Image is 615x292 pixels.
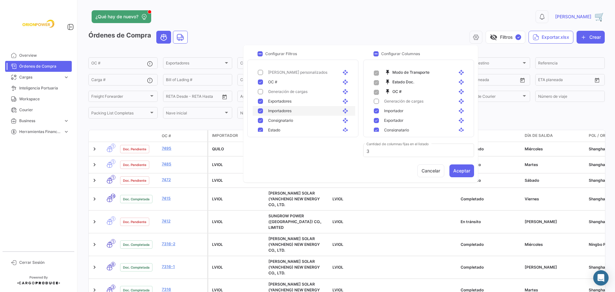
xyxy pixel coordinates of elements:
div: Abrir Intercom Messenger [593,270,609,286]
button: Land [173,31,187,43]
button: Open calendar [518,75,527,85]
span: OC # [162,133,171,139]
span: Herramientas Financieras [19,129,61,135]
span: Workspace [19,96,69,102]
input: Hasta [182,95,208,100]
a: 7316-1 [162,264,205,270]
span: SUNGROW POWER (HONG KONG) CO., LIMITED [268,213,322,230]
button: Exportar.xlsx [529,31,573,44]
a: 7316-2 [162,241,205,247]
div: Viernes [525,196,584,202]
mat-icon: open_with [458,89,466,95]
span: expand_more [63,129,69,135]
span: Doc. Completada [123,265,150,270]
button: visibility_offFiltros✓ [486,31,525,44]
a: 7415 [162,196,205,201]
mat-icon: open_with [342,127,350,133]
span: LVIOL [212,265,223,270]
input: Hasta [480,79,505,83]
span: Agente de Aduana en Destino [240,95,298,100]
button: Aceptar [449,164,474,177]
span: Overview [19,53,69,58]
span: Inteligencia Portuaria [19,85,69,91]
span: Business [19,118,61,124]
span: visibility_off [490,33,497,41]
span: LVIOL [332,242,343,247]
button: Crear [577,31,605,44]
a: Expand/Collapse Row [91,162,98,168]
a: Workspace [5,94,72,104]
a: Expand/Collapse Row [91,264,98,271]
span: 16 [111,194,115,198]
span: TRINA SOLAR (YANCHENG) NEW ENERGY CO., LTD. [268,236,320,253]
span: Courier [19,107,69,113]
span: 3 [111,285,115,289]
span: Estado [268,127,280,133]
a: 7412 [162,218,205,224]
div: En tránsito [461,219,520,225]
span: Exportadores [166,62,224,66]
div: Completado [461,264,520,270]
div: Miércoles [525,242,584,247]
span: ✓ [515,34,521,40]
span: [PERSON_NAME] [555,13,591,20]
datatable-header-cell: Estado [458,130,522,142]
span: TRINA SOLAR (YANCHENG) NEW ENERGY CO., LTD. [268,259,320,275]
mat-icon: open_with [458,70,466,75]
button: Open calendar [220,92,229,102]
mat-icon: push_pin [385,79,392,85]
div: [PERSON_NAME] [525,219,584,225]
datatable-header-cell: Importador [208,130,266,142]
div: Completado [461,146,520,152]
span: Día de Salida [525,133,553,138]
span: Doc. Completada [123,242,150,247]
mat-icon: open_with [342,108,350,114]
span: LVIOL [212,196,223,201]
h3: Órdenes de Compra [88,31,190,44]
div: Miércoles [525,146,584,152]
button: Open calendar [592,75,602,85]
span: expand_more [63,118,69,124]
mat-icon: open_with [342,118,350,123]
a: Expand/Collapse Row [91,196,98,202]
span: Importador [212,133,238,138]
span: Exportador [384,118,403,123]
span: Órdenes de Compra [19,63,69,69]
a: Expand/Collapse Row [91,146,98,152]
span: Consignatario [384,127,409,133]
mat-icon: open_with [458,98,466,104]
mat-icon: push_pin [385,89,392,95]
a: Órdenes de Compra [5,61,72,72]
span: Doc. Pendiente [123,219,146,224]
mat-icon: open_with [342,70,350,75]
datatable-header-cell: Modo de Transporte [102,133,118,138]
span: Doc. Pendiente [123,146,146,152]
div: En tránsito [461,162,520,168]
a: 7495 [162,146,205,151]
span: Cargas [19,74,61,80]
span: 8 [111,262,115,267]
h3: Configurar Columnas [381,51,420,57]
a: Overview [5,50,72,61]
datatable-header-cell: OC # [159,130,207,141]
span: Doc. Pendiente [123,178,146,183]
span: Nave final [240,112,298,116]
span: Modo de Transporte [385,70,430,75]
span: Doc. Pendiente [123,162,146,167]
span: 1 [111,144,115,148]
input: Hasta [554,79,580,83]
span: 1 [111,159,115,164]
span: LVIOL [212,242,223,247]
span: POD / Destino [464,62,521,66]
span: LVIOL [332,196,343,201]
mat-icon: open_with [342,98,350,104]
span: [PERSON_NAME] personalizados [268,70,327,75]
span: Consignatario [240,62,298,66]
div: Completado [461,196,520,202]
span: ¿Qué hay de nuevo? [95,13,138,20]
a: 7485 [162,161,205,167]
span: 1 [111,216,115,221]
span: LVIOL [212,178,223,183]
span: Estado Doc. [385,79,414,85]
img: 32(1).png [594,12,605,22]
